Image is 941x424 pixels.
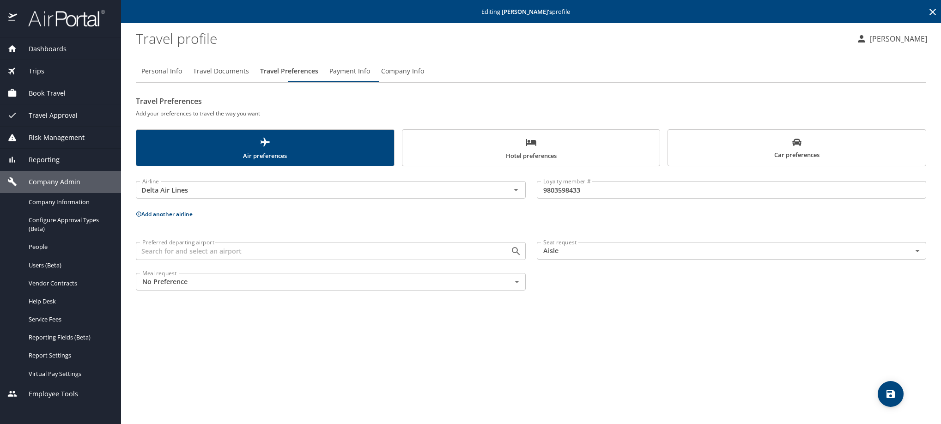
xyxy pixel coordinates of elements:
span: Trips [17,66,44,76]
span: Personal Info [141,66,182,77]
button: Add another airline [136,210,193,218]
span: Reporting [17,155,60,165]
span: Risk Management [17,133,85,143]
span: Configure Approval Types (Beta) [29,216,110,233]
span: Dashboards [17,44,67,54]
span: Company Information [29,198,110,206]
span: Virtual Pay Settings [29,369,110,378]
p: [PERSON_NAME] [867,33,927,44]
span: Service Fees [29,315,110,324]
span: Travel Approval [17,110,78,121]
div: No Preference [136,273,526,291]
span: Help Desk [29,297,110,306]
button: save [878,381,904,407]
img: icon-airportal.png [8,9,18,27]
h2: Travel Preferences [136,94,926,109]
span: Reporting Fields (Beta) [29,333,110,342]
span: Company Info [381,66,424,77]
img: airportal-logo.png [18,9,105,27]
span: Report Settings [29,351,110,360]
input: Select an Airline [139,184,496,196]
span: Company Admin [17,177,80,187]
span: Air preferences [142,137,389,161]
button: Open [510,245,522,258]
span: Travel Documents [193,66,249,77]
div: Aisle [537,242,927,260]
h6: Add your preferences to travel the way you want [136,109,926,118]
span: Travel Preferences [260,66,318,77]
h1: Travel profile [136,24,849,53]
button: Open [510,183,522,196]
strong: [PERSON_NAME] 's [502,7,552,16]
span: Employee Tools [17,389,78,399]
span: Payment Info [329,66,370,77]
span: Vendor Contracts [29,279,110,288]
span: Car preferences [674,138,920,160]
span: Book Travel [17,88,66,98]
input: Search for and select an airport [139,245,496,257]
span: Hotel preferences [408,137,655,161]
div: scrollable force tabs example [136,129,926,166]
button: [PERSON_NAME] [852,30,931,47]
span: People [29,242,110,251]
span: Users (Beta) [29,261,110,270]
p: Editing profile [124,9,938,15]
div: Profile [136,60,926,82]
